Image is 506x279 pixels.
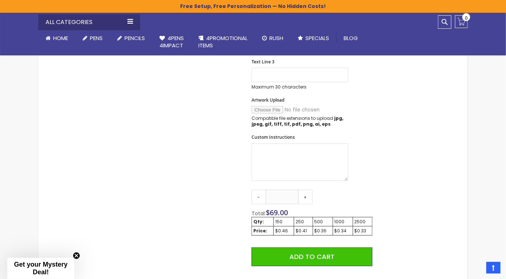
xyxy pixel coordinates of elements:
[252,190,266,204] a: -
[355,228,371,234] div: $0.33
[7,258,74,279] div: Get your Mystery Deal!Close teaser
[266,208,288,217] span: $
[90,34,103,42] span: Pens
[252,59,274,65] span: Text Line 3
[290,30,336,46] a: Specials
[191,30,255,54] a: 4PROMOTIONALITEMS
[252,247,372,266] button: Add to Cart
[269,34,283,42] span: Rush
[14,261,67,276] span: Get your Mystery Deal!
[296,228,311,234] div: $0.41
[344,34,358,42] span: Blog
[305,34,329,42] span: Specials
[289,252,335,261] span: Add to Cart
[73,252,80,259] button: Close teaser
[315,219,331,225] div: 500
[275,219,292,225] div: 150
[335,228,351,234] div: $0.34
[465,15,468,21] span: 0
[315,228,331,234] div: $0.36
[455,15,468,28] a: 0
[275,228,292,234] div: $0.46
[38,30,75,46] a: Home
[198,34,248,49] span: 4PROMOTIONAL ITEMS
[296,219,311,225] div: 250
[252,115,348,127] p: Compatible file extensions to upload:
[159,34,184,49] span: 4Pens 4impact
[152,30,191,54] a: 4Pens4impact
[355,219,371,225] div: 2500
[336,30,365,46] a: Blog
[252,134,295,140] span: Custom Instructions
[38,14,140,30] div: All Categories
[110,30,152,46] a: Pencils
[255,30,290,46] a: Rush
[252,115,343,127] strong: jpg, jpeg, gif, tiff, tif, pdf, png, ai, eps
[270,208,288,217] span: 69.00
[446,259,506,279] iframe: Google Customer Reviews
[252,210,266,217] span: Total:
[298,190,313,204] a: +
[335,219,351,225] div: 1000
[75,30,110,46] a: Pens
[124,34,145,42] span: Pencils
[53,34,68,42] span: Home
[253,228,267,234] strong: Price:
[252,97,284,103] span: Artwork Upload
[253,219,264,225] strong: Qty:
[252,84,348,90] p: Maximum 30 characters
